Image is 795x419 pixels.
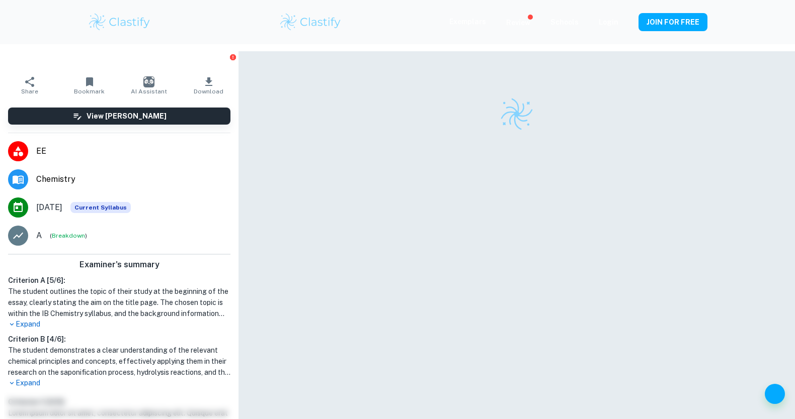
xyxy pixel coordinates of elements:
[8,275,230,286] h6: Criterion A [ 5 / 6 ]:
[179,71,239,99] button: Download
[506,17,530,28] p: Review
[70,202,131,213] div: This exemplar is based on the current syllabus. Feel free to refer to it for inspiration/ideas wh...
[499,96,534,132] img: Clastify logo
[74,88,105,95] span: Bookmark
[70,202,131,213] span: Current Syllabus
[8,334,230,345] h6: Criterion B [ 4 / 6 ]:
[8,378,230,388] p: Expand
[131,88,167,95] span: AI Assistant
[765,384,785,404] button: Help and Feedback
[52,231,85,240] button: Breakdown
[50,231,87,241] span: ( )
[143,76,154,87] img: AI Assistant
[4,259,234,271] h6: Examiner's summary
[60,71,120,99] button: Bookmark
[36,201,62,214] span: [DATE]
[279,12,343,32] img: Clastify logo
[8,319,230,330] p: Expand
[36,145,230,157] span: EE
[194,88,223,95] span: Download
[8,286,230,319] h1: The student outlines the topic of their study at the beginning of the essay, clearly stating the ...
[21,88,38,95] span: Share
[8,108,230,125] button: View [PERSON_NAME]
[449,16,486,27] p: Exemplars
[639,13,707,31] button: JOIN FOR FREE
[550,18,579,26] a: Schools
[36,230,42,242] p: A
[8,345,230,378] h1: The student demonstrates a clear understanding of the relevant chemical principles and concepts, ...
[87,111,167,122] h6: View [PERSON_NAME]
[36,173,230,185] span: Chemistry
[599,18,618,26] a: Login
[229,53,236,61] button: Report issue
[88,12,151,32] img: Clastify logo
[119,71,179,99] button: AI Assistant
